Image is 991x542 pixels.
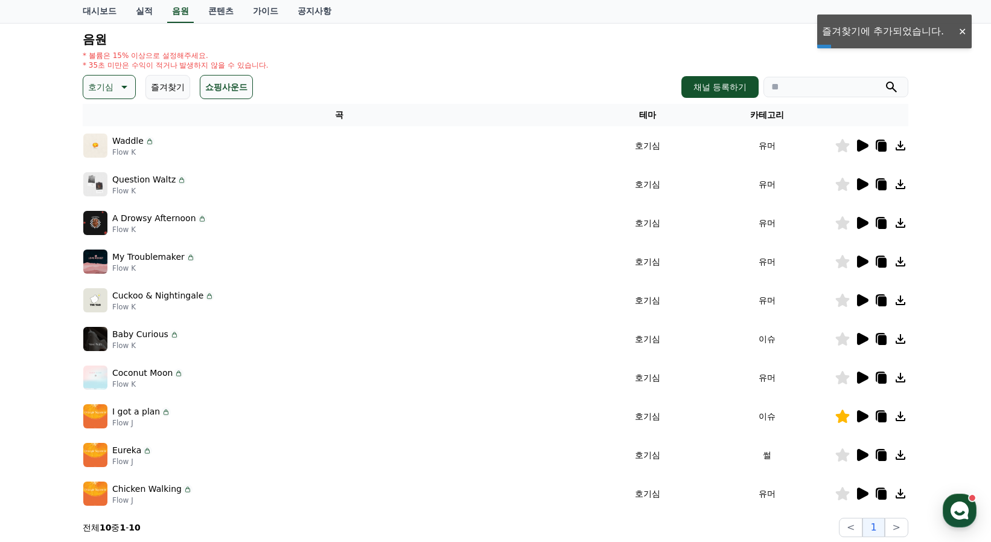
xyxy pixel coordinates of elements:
[596,104,699,126] th: 테마
[596,474,699,513] td: 호기심
[112,251,185,263] p: My Troublemaker
[699,474,835,513] td: 유머
[145,75,190,99] button: 즐겨찾기
[699,204,835,242] td: 유머
[112,302,214,312] p: Flow K
[112,483,182,495] p: Chicken Walking
[112,418,171,428] p: Flow J
[112,444,141,457] p: Eureka
[112,212,196,225] p: A Drowsy Afternoon
[112,405,160,418] p: I got a plan
[112,147,155,157] p: Flow K
[112,173,176,186] p: Question Waltz
[112,457,152,466] p: Flow J
[83,33,908,46] h4: 음원
[596,204,699,242] td: 호기심
[83,172,107,196] img: music
[88,79,113,95] p: 호기심
[112,289,203,302] p: Cuckoo & Nightingale
[156,383,232,413] a: 설정
[699,281,835,320] td: 유머
[129,523,140,532] strong: 10
[699,397,835,436] td: 이슈
[112,341,179,350] p: Flow K
[119,523,126,532] strong: 1
[839,518,862,537] button: <
[83,211,107,235] img: music
[186,401,201,411] span: 설정
[699,320,835,358] td: 이슈
[38,401,45,411] span: 홈
[83,366,107,390] img: music
[83,327,107,351] img: music
[699,358,835,397] td: 유머
[699,436,835,474] td: 썰
[699,126,835,165] td: 유머
[4,383,80,413] a: 홈
[112,263,196,273] p: Flow K
[100,523,111,532] strong: 10
[112,225,207,234] p: Flow K
[112,367,173,379] p: Coconut Moon
[83,51,269,60] p: * 볼륨은 15% 이상으로 설정해주세요.
[83,134,107,158] img: music
[83,288,107,312] img: music
[83,521,141,534] p: 전체 중 -
[862,518,884,537] button: 1
[596,165,699,204] td: 호기심
[80,383,156,413] a: 대화
[83,482,107,506] img: music
[681,76,759,98] button: 채널 등록하기
[596,242,699,281] td: 호기심
[699,165,835,204] td: 유머
[596,358,699,397] td: 호기심
[112,186,186,196] p: Flow K
[83,250,107,274] img: music
[596,126,699,165] td: 호기심
[596,281,699,320] td: 호기심
[112,135,144,147] p: Waddle
[83,443,107,467] img: music
[200,75,253,99] button: 쇼핑사운드
[596,397,699,436] td: 호기심
[885,518,908,537] button: >
[596,320,699,358] td: 호기심
[112,495,193,505] p: Flow J
[83,404,107,428] img: music
[112,379,183,389] p: Flow K
[83,104,596,126] th: 곡
[83,75,136,99] button: 호기심
[699,104,835,126] th: 카테고리
[596,436,699,474] td: 호기심
[83,60,269,70] p: * 35초 미만은 수익이 적거나 발생하지 않을 수 있습니다.
[110,402,125,411] span: 대화
[112,328,168,341] p: Baby Curious
[699,242,835,281] td: 유머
